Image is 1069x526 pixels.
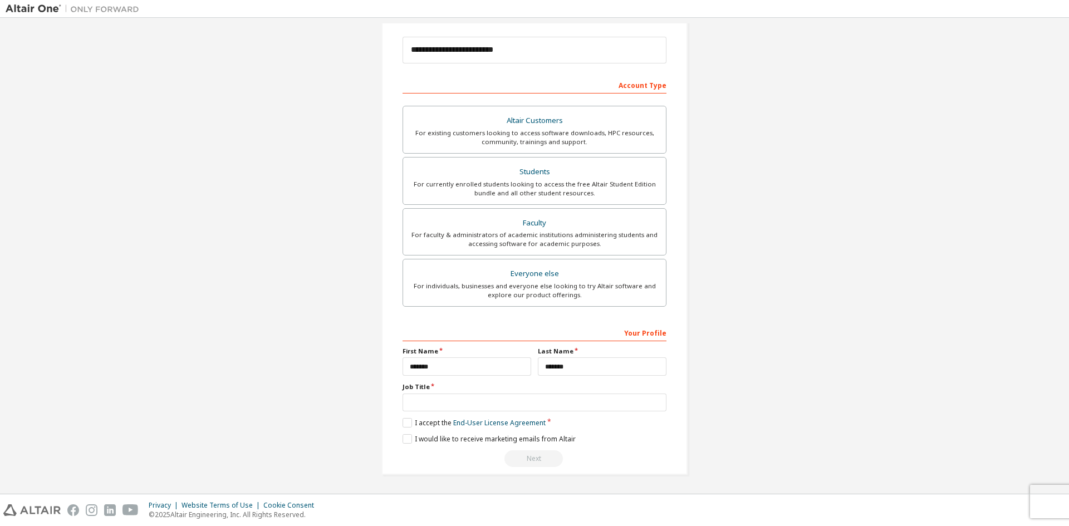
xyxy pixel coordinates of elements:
img: facebook.svg [67,504,79,516]
label: I would like to receive marketing emails from Altair [403,434,576,444]
img: linkedin.svg [104,504,116,516]
div: Faculty [410,215,659,231]
div: Your Profile [403,323,666,341]
div: Everyone else [410,266,659,282]
div: Website Terms of Use [182,501,263,510]
div: Read and acccept EULA to continue [403,450,666,467]
div: For faculty & administrators of academic institutions administering students and accessing softwa... [410,230,659,248]
label: First Name [403,347,531,356]
a: End-User License Agreement [453,418,546,427]
label: Job Title [403,382,666,391]
p: © 2025 Altair Engineering, Inc. All Rights Reserved. [149,510,321,519]
div: For currently enrolled students looking to access the free Altair Student Edition bundle and all ... [410,180,659,198]
label: I accept the [403,418,546,427]
div: Privacy [149,501,182,510]
div: For individuals, businesses and everyone else looking to try Altair software and explore our prod... [410,282,659,299]
label: Last Name [538,347,666,356]
img: altair_logo.svg [3,504,61,516]
img: youtube.svg [122,504,139,516]
div: Cookie Consent [263,501,321,510]
div: Account Type [403,76,666,94]
img: Altair One [6,3,145,14]
div: Altair Customers [410,113,659,129]
div: For existing customers looking to access software downloads, HPC resources, community, trainings ... [410,129,659,146]
div: Students [410,164,659,180]
img: instagram.svg [86,504,97,516]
